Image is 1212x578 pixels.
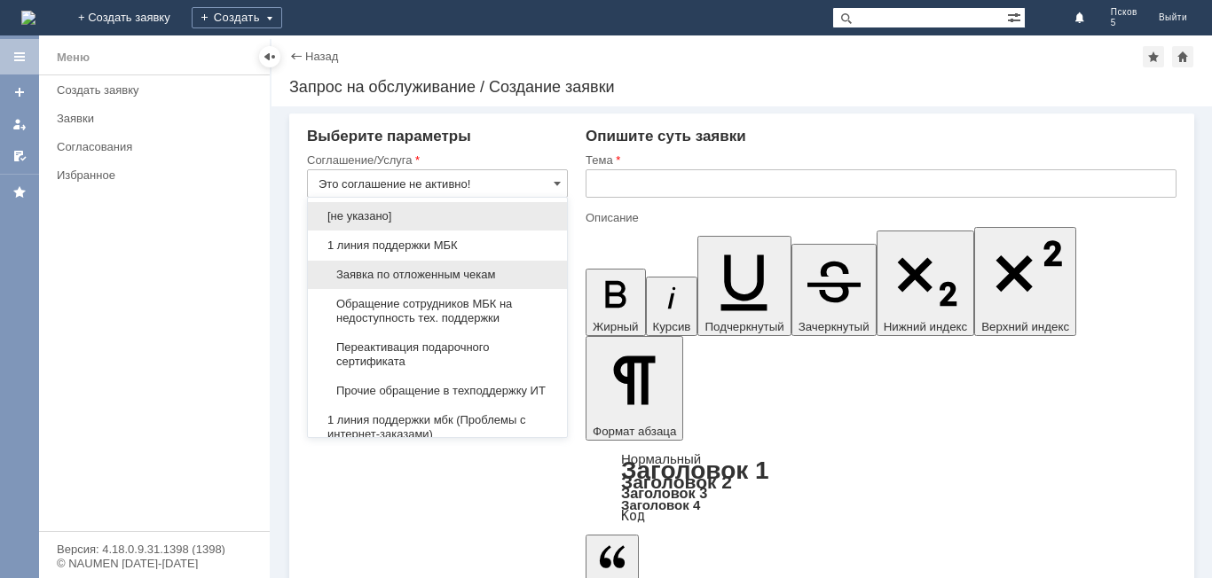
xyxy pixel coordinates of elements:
[791,244,877,336] button: Зачеркнутый
[57,558,252,569] div: © NAUMEN [DATE]-[DATE]
[704,320,783,333] span: Подчеркнутый
[319,238,556,253] span: 1 линия поддержки МБК
[1172,46,1193,67] div: Сделать домашней страницей
[259,46,280,67] div: Скрыть меню
[57,47,90,68] div: Меню
[50,76,266,104] a: Создать заявку
[653,320,691,333] span: Курсив
[586,128,746,144] span: Опишите суть заявки
[586,154,1173,166] div: Тема
[21,11,35,25] a: Перейти на домашнюю страницу
[586,269,646,336] button: Жирный
[1007,8,1025,25] span: Расширенный поиск
[1111,7,1137,18] span: Псков
[697,236,791,336] button: Подчеркнутый
[319,297,556,325] span: Обращение сотрудников МБК на недоступность тех. поддержки
[305,50,338,63] a: Назад
[621,451,701,466] a: Нормальный
[981,320,1069,333] span: Верхний индекс
[621,508,645,524] a: Код
[593,320,639,333] span: Жирный
[884,320,968,333] span: Нижний индекс
[974,227,1076,336] button: Верхний индекс
[621,472,732,492] a: Заголовок 2
[319,413,556,441] span: 1 линия поддержки мбк (Проблемы с интернет-заказами)
[5,110,34,138] a: Мои заявки
[593,425,676,438] span: Формат абзаца
[57,112,259,125] div: Заявки
[21,11,35,25] img: logo
[799,320,870,333] span: Зачеркнутый
[586,336,683,441] button: Формат абзаца
[319,340,556,369] span: Переактивация подарочного сертификата
[50,133,266,160] a: Согласования
[319,268,556,282] span: Заявка по отложенным чекам
[5,142,34,170] a: Мои согласования
[50,105,266,132] a: Заявки
[621,457,769,484] a: Заголовок 1
[57,168,240,182] div: Избранное
[319,384,556,398] span: Прочие обращение в техподдержку ИТ
[621,485,707,501] a: Заголовок 3
[1143,46,1164,67] div: Добавить в избранное
[1111,18,1137,28] span: 5
[621,497,700,512] a: Заголовок 4
[57,543,252,555] div: Версия: 4.18.0.9.31.1398 (1398)
[5,78,34,106] a: Создать заявку
[646,277,698,336] button: Курсив
[57,140,259,153] div: Согласования
[307,128,471,144] span: Выберите параметры
[586,212,1173,223] div: Описание
[586,453,1177,522] div: Формат абзаца
[57,83,259,97] div: Создать заявку
[307,154,564,166] div: Соглашение/Услуга
[192,7,282,28] div: Создать
[319,209,556,223] span: [не указано]
[289,78,1194,96] div: Запрос на обслуживание / Создание заявки
[877,230,975,336] button: Нижний индекс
